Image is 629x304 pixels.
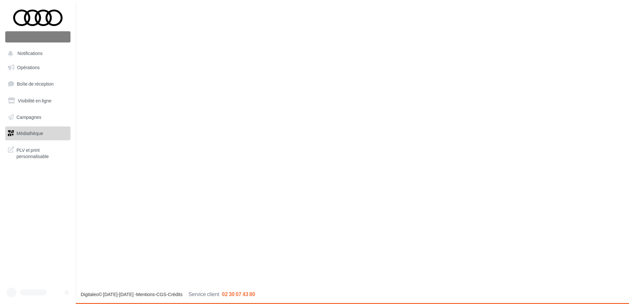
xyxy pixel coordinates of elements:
a: Digitaleo [81,291,98,297]
a: Visibilité en ligne [4,94,72,108]
span: © [DATE]-[DATE] - - - [81,291,255,297]
span: Notifications [17,51,42,56]
span: Campagnes [16,114,41,120]
div: Nouvelle campagne [5,31,70,42]
a: Opérations [4,61,72,74]
span: Opérations [17,65,40,70]
a: Médiathèque [4,126,72,140]
a: Mentions [136,291,155,297]
span: 02 30 07 43 80 [222,291,255,297]
a: CGS [156,291,166,297]
span: Boîte de réception [17,81,54,87]
a: PLV et print personnalisable [4,143,72,162]
span: Visibilité en ligne [18,98,51,103]
span: Service client [188,291,219,297]
span: Médiathèque [16,130,43,136]
a: Boîte de réception [4,77,72,91]
a: Campagnes [4,110,72,124]
span: PLV et print personnalisable [16,146,68,160]
a: Crédits [168,291,182,297]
